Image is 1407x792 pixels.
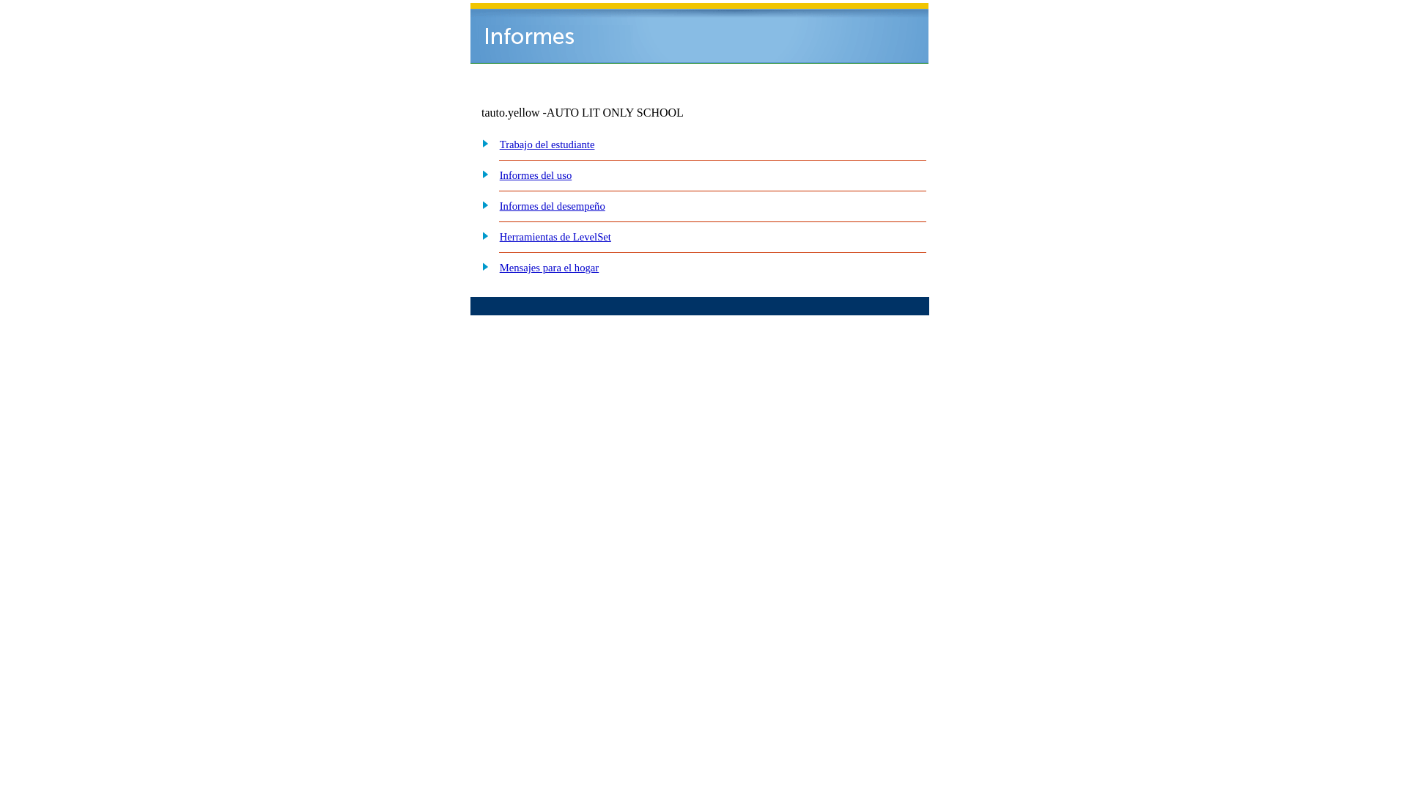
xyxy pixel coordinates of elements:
[500,200,605,212] a: Informes del desempeño
[474,198,490,211] img: plus.gif
[500,139,595,150] a: Trabajo del estudiante
[500,231,611,243] a: Herramientas de LevelSet
[474,136,490,150] img: plus.gif
[500,169,572,181] a: Informes del uso
[547,106,684,119] nobr: AUTO LIT ONLY SCHOOL
[470,3,928,64] img: header
[474,260,490,273] img: plus.gif
[474,167,490,180] img: plus.gif
[500,262,599,274] a: Mensajes para el hogar
[474,229,490,242] img: plus.gif
[481,106,751,120] td: tauto.yellow -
